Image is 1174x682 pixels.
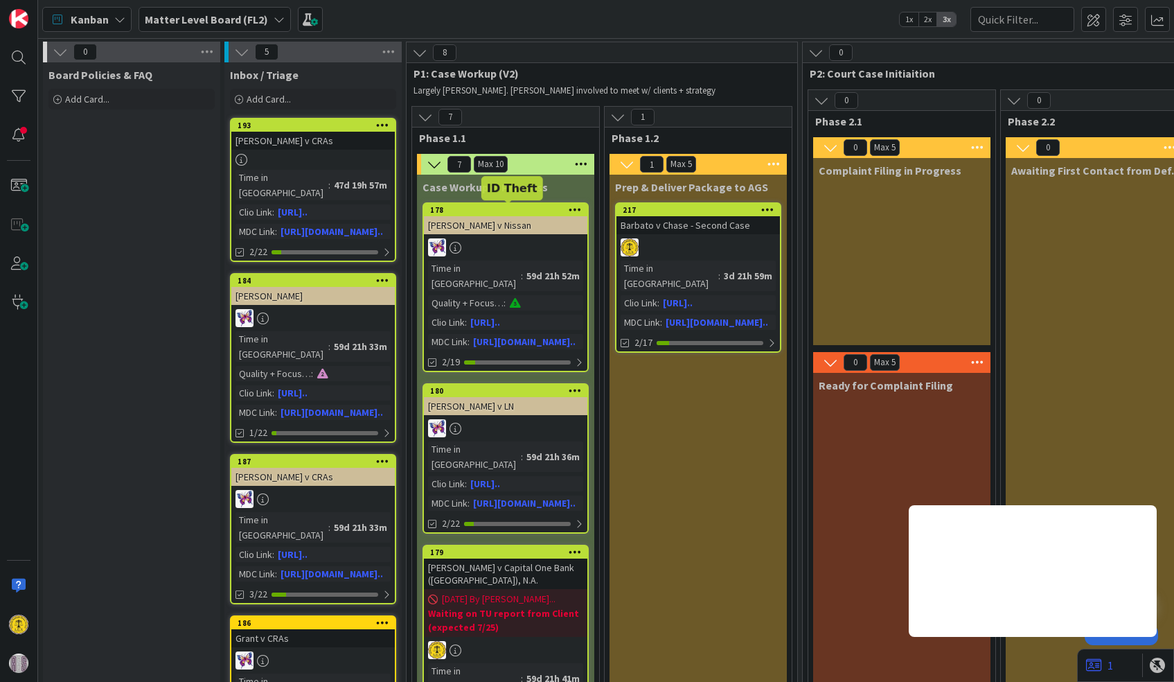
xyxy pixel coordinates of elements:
div: 184[PERSON_NAME] [231,274,395,305]
div: 178[PERSON_NAME] v Nissan [424,204,587,234]
span: : [311,366,313,381]
b: Waiting on TU report from Client (expected 7/25) [428,606,583,634]
span: : [504,295,506,311]
div: Max 5 [670,161,692,168]
div: Clio Link [621,295,657,311]
span: : [521,449,523,464]
span: Prep & Deliver Package to AGS [615,180,768,194]
div: 184 [238,276,395,286]
span: 2/22 [442,516,460,531]
div: Max 5 [874,359,896,366]
span: [DATE] By [PERSON_NAME]... [442,592,555,606]
img: DB [428,419,446,437]
span: 3x [937,12,956,26]
div: MDC Link [428,334,468,349]
a: [URL].. [278,206,308,218]
span: : [275,224,277,239]
div: 59d 21h 33m [330,520,391,535]
div: 184 [231,274,395,287]
span: : [272,547,274,562]
div: 217Barbato v Chase - Second Case [616,204,780,234]
div: [PERSON_NAME] [231,287,395,305]
div: DB [424,238,587,256]
a: [URL].. [278,387,308,399]
span: 1/22 [249,426,267,440]
span: Add Card... [247,93,291,105]
img: DB [235,309,254,327]
div: [PERSON_NAME] v Capital One Bank ([GEOGRAPHIC_DATA]), N.A. [424,559,587,589]
span: Add Card... [65,93,109,105]
div: Time in [GEOGRAPHIC_DATA] [621,261,718,291]
div: 179[PERSON_NAME] v Capital One Bank ([GEOGRAPHIC_DATA]), N.A. [424,546,587,589]
a: [URL][DOMAIN_NAME].. [281,225,383,238]
div: 3d 21h 59m [720,268,776,283]
div: DB [231,490,395,508]
div: Time in [GEOGRAPHIC_DATA] [235,170,328,200]
div: [PERSON_NAME] v Nissan [424,216,587,234]
span: 8 [433,44,456,61]
div: 186Grant v CRAs [231,617,395,647]
span: : [328,520,330,535]
div: 59d 21h 52m [523,268,583,283]
span: 0 [844,354,867,371]
span: 0 [1036,139,1060,156]
div: 187 [238,457,395,466]
span: 0 [829,44,853,61]
div: 186 [238,618,395,628]
div: 187 [231,455,395,468]
span: 1x [900,12,918,26]
div: Max 5 [874,144,896,151]
span: 2/22 [249,245,267,259]
span: 3/22 [249,587,267,602]
div: 178 [424,204,587,216]
div: 59d 21h 36m [523,449,583,464]
span: : [275,566,277,582]
div: 180 [430,386,587,396]
div: 187[PERSON_NAME] v CRAs [231,455,395,486]
div: TG [616,238,780,256]
span: : [660,315,662,330]
div: TG [424,641,587,659]
span: : [275,405,277,420]
div: 179 [424,546,587,559]
div: Quality + Focus Level [428,295,504,311]
div: 59d 21h 33m [330,339,391,354]
a: [URL].. [470,316,500,329]
span: : [718,268,720,283]
img: avatar [9,654,28,673]
div: Clio Link [428,476,465,491]
a: [URL][DOMAIN_NAME].. [281,568,383,580]
div: Grant v CRAs [231,629,395,647]
span: Phase 1.2 [612,131,774,145]
div: [PERSON_NAME] v LN [424,397,587,415]
span: : [465,476,467,491]
span: : [465,315,467,330]
div: 217 [616,204,780,216]
a: 187[PERSON_NAME] v CRAsDBTime in [GEOGRAPHIC_DATA]:59d 21h 33mClio Link:[URL]..MDC Link:[URL][DOM... [230,454,396,604]
div: [PERSON_NAME] v CRAs [231,132,395,150]
a: 184[PERSON_NAME]DBTime in [GEOGRAPHIC_DATA]:59d 21h 33mQuality + Focus Level:Clio Link:[URL]..MDC... [230,273,396,443]
div: MDC Link [235,224,275,239]
span: Case Workup in Progress [423,180,548,194]
span: 1 [640,156,664,173]
span: : [468,496,470,511]
span: 0 [73,44,97,60]
span: Ready for Complaint Filing [819,378,953,392]
span: : [328,339,330,354]
a: [URL].. [663,297,693,309]
div: 193 [238,121,395,130]
a: [URL][DOMAIN_NAME].. [666,316,768,329]
div: DB [231,652,395,670]
img: DB [428,238,446,256]
div: Quality + Focus Level [235,366,311,381]
span: 0 [835,92,858,109]
span: 0 [1027,92,1051,109]
div: Time in [GEOGRAPHIC_DATA] [428,441,521,472]
input: Quick Filter... [970,7,1074,32]
span: Phase 2.1 [815,114,978,128]
div: Clio Link [235,547,272,562]
div: 193 [231,119,395,132]
div: Time in [GEOGRAPHIC_DATA] [235,512,328,543]
div: DB [231,309,395,327]
div: MDC Link [621,315,660,330]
